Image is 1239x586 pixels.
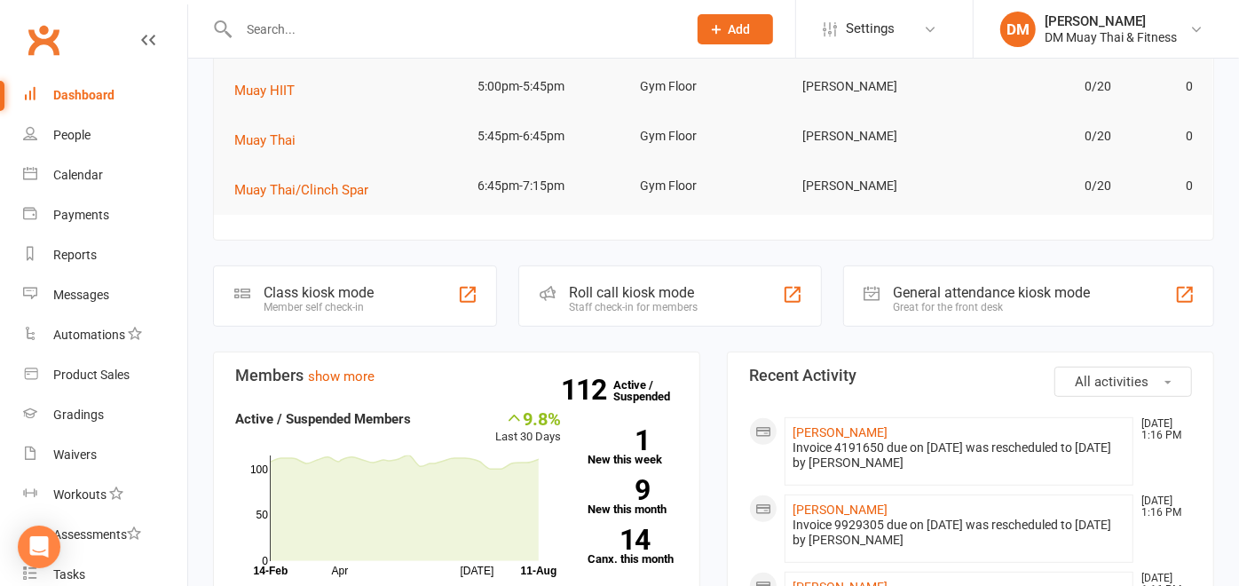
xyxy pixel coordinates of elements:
div: Tasks [53,567,85,582]
div: Payments [53,208,109,222]
td: 0 [1120,165,1202,207]
td: 0 [1120,66,1202,107]
div: Invoice 9929305 due on [DATE] was rescheduled to [DATE] by [PERSON_NAME] [793,518,1125,548]
strong: 112 [561,376,613,403]
a: Reports [23,235,187,275]
div: Assessments [53,527,141,542]
td: Gym Floor [633,66,795,107]
div: Great for the front desk [894,301,1091,313]
div: Dashboard [53,88,114,102]
button: Muay Thai [234,130,308,151]
a: [PERSON_NAME] [793,503,888,517]
a: Clubworx [21,18,66,62]
h3: Recent Activity [749,367,1192,384]
a: Payments [23,195,187,235]
a: 14Canx. this month [588,529,678,565]
div: People [53,128,91,142]
time: [DATE] 1:16 PM [1132,495,1191,519]
div: Invoice 4191650 due on [DATE] was rescheduled to [DATE] by [PERSON_NAME] [793,440,1125,471]
div: Staff check-in for members [569,301,698,313]
button: Muay Thai/Clinch Spar [234,179,381,201]
a: [PERSON_NAME] [793,425,888,439]
strong: 1 [588,427,650,454]
a: 1New this week [588,430,678,465]
a: 112Active / Suspended [613,366,691,416]
td: Gym Floor [633,115,795,157]
td: [PERSON_NAME] [795,115,958,157]
div: DM Muay Thai & Fitness [1045,29,1177,45]
a: show more [308,368,375,384]
td: 0/20 [958,165,1120,207]
time: [DATE] 1:16 PM [1132,418,1191,441]
strong: Active / Suspended Members [235,411,411,427]
button: All activities [1054,367,1192,397]
span: Add [729,22,751,36]
button: Add [698,14,773,44]
a: 9New this month [588,479,678,515]
div: Waivers [53,447,97,462]
div: Open Intercom Messenger [18,526,60,568]
button: Muay HIIT [234,80,307,101]
td: 0/20 [958,115,1120,157]
td: Gym Floor [633,165,795,207]
a: People [23,115,187,155]
a: Product Sales [23,355,187,395]
div: DM [1000,12,1036,47]
div: Product Sales [53,368,130,382]
span: Muay Thai [234,132,296,148]
td: 5:00pm-5:45pm [470,66,633,107]
td: 6:45pm-7:15pm [470,165,633,207]
a: Assessments [23,515,187,555]
div: Workouts [53,487,107,502]
a: Automations [23,315,187,355]
span: All activities [1075,374,1148,390]
a: Messages [23,275,187,315]
td: 0/20 [958,66,1120,107]
div: Class kiosk mode [264,284,374,301]
span: Settings [846,9,895,49]
td: [PERSON_NAME] [795,66,958,107]
div: Calendar [53,168,103,182]
td: [PERSON_NAME] [795,165,958,207]
div: Member self check-in [264,301,374,313]
a: Gradings [23,395,187,435]
div: General attendance kiosk mode [894,284,1091,301]
td: 0 [1120,115,1202,157]
a: Dashboard [23,75,187,115]
div: Gradings [53,408,104,422]
div: Reports [53,248,97,262]
div: Roll call kiosk mode [569,284,698,301]
a: Calendar [23,155,187,195]
div: Messages [53,288,109,302]
div: [PERSON_NAME] [1045,13,1177,29]
div: 9.8% [495,408,561,428]
span: Muay HIIT [234,83,295,99]
strong: 9 [588,477,650,503]
span: Muay Thai/Clinch Spar [234,182,368,198]
div: Automations [53,328,125,342]
a: Workouts [23,475,187,515]
h3: Members [235,367,678,384]
input: Search... [233,17,675,42]
div: Last 30 Days [495,408,561,447]
a: Waivers [23,435,187,475]
strong: 14 [588,527,650,553]
td: 5:45pm-6:45pm [470,115,633,157]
